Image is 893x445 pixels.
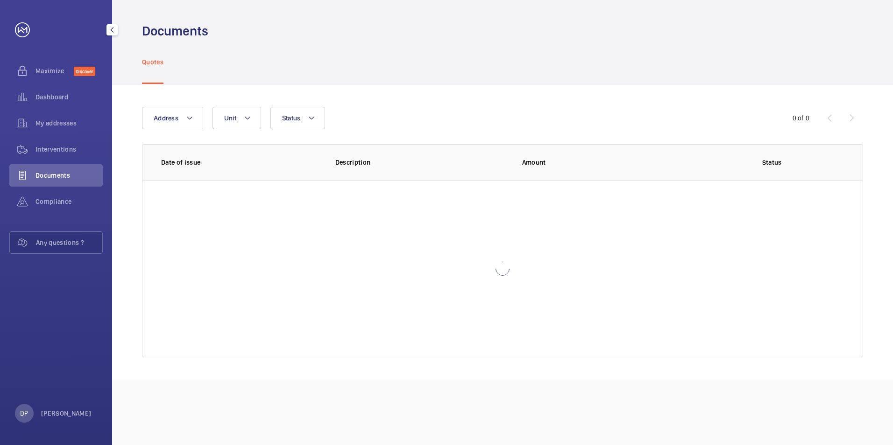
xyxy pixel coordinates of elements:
[35,118,103,128] span: My addresses
[224,114,236,122] span: Unit
[700,158,844,167] p: Status
[41,409,92,418] p: [PERSON_NAME]
[282,114,301,122] span: Status
[36,238,102,247] span: Any questions ?
[142,107,203,129] button: Address
[35,92,103,102] span: Dashboard
[142,22,208,40] h1: Documents
[335,158,507,167] p: Description
[154,114,178,122] span: Address
[20,409,28,418] p: DP
[270,107,326,129] button: Status
[522,158,685,167] p: Amount
[35,171,103,180] span: Documents
[35,66,74,76] span: Maximize
[793,113,809,123] div: 0 of 0
[161,158,320,167] p: Date of issue
[213,107,261,129] button: Unit
[142,57,163,67] p: Quotes
[74,67,95,76] span: Discover
[35,197,103,206] span: Compliance
[35,145,103,154] span: Interventions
